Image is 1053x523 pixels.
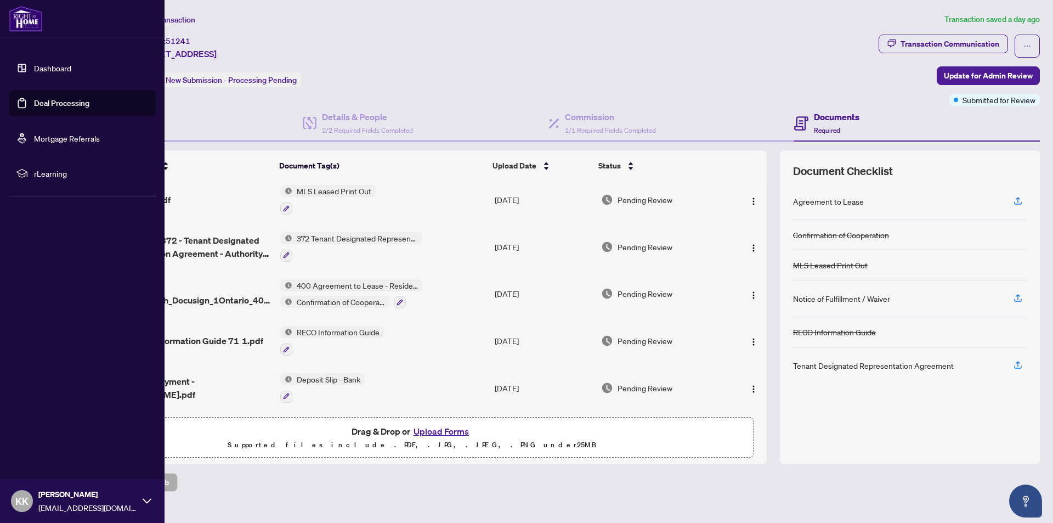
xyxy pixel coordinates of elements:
[280,373,365,403] button: Status IconDeposit Slip - Bank
[814,110,859,123] h4: Documents
[598,160,621,172] span: Status
[793,259,868,271] div: MLS Leased Print Out
[280,279,292,291] img: Status Icon
[490,364,597,412] td: [DATE]
[749,197,758,206] img: Logo
[136,47,217,60] span: [STREET_ADDRESS]
[9,5,43,32] img: logo
[490,223,597,271] td: [DATE]
[944,13,1040,26] article: Transaction saved a day ago
[292,296,389,308] span: Confirmation of Cooperation
[34,98,89,108] a: Deal Processing
[618,194,672,206] span: Pending Review
[322,126,413,134] span: 2/2 Required Fields Completed
[492,160,536,172] span: Upload Date
[745,332,762,350] button: Logo
[104,150,275,181] th: (5) File Name
[280,296,292,308] img: Status Icon
[292,185,376,197] span: MLS Leased Print Out
[565,126,656,134] span: 1/1 Required Fields Completed
[292,326,384,338] span: RECO Information Guide
[618,241,672,253] span: Pending Review
[745,285,762,302] button: Logo
[793,164,893,179] span: Document Checklist
[749,338,758,346] img: Logo
[71,418,753,458] span: Drag & Drop orUpload FormsSupported files include .PDF, .JPG, .JPEG, .PNG under25MB
[322,110,413,123] h4: Details & People
[166,75,297,85] span: New Submission - Processing Pending
[490,317,597,364] td: [DATE]
[793,229,889,241] div: Confirmation of Cooperation
[280,232,292,244] img: Status Icon
[1009,485,1042,518] button: Open asap
[275,150,489,181] th: Document Tag(s)
[963,94,1035,106] span: Submitted for Review
[352,424,472,438] span: Drag & Drop or
[38,502,137,514] span: [EMAIL_ADDRESS][DOMAIN_NAME]
[77,438,746,452] p: Supported files include .PDF, .JPG, .JPEG, .PNG under 25 MB
[490,176,597,223] td: [DATE]
[280,232,422,262] button: Status Icon372 Tenant Designated Representation Agreement - Authority for Lease or Purchase
[601,194,613,206] img: Document Status
[490,271,597,318] td: [DATE]
[879,35,1008,53] button: Transaction Communication
[108,334,263,347] span: Final RECO Information Guide 71 1.pdf
[280,326,292,338] img: Status Icon
[937,66,1040,85] button: Update for Admin Review
[793,195,864,207] div: Agreement to Lease
[601,241,613,253] img: Document Status
[745,379,762,397] button: Logo
[292,373,365,385] span: Deposit Slip - Bank
[601,335,613,347] img: Document Status
[108,280,271,307] span: Final Complete_with_Docusign_1Ontario_400_-_Agre 1.pdf
[34,133,100,143] a: Mortgage Referrals
[34,63,71,73] a: Dashboard
[749,291,758,300] img: Logo
[280,373,292,385] img: Status Icon
[136,72,301,87] div: Status:
[601,288,613,300] img: Document Status
[34,167,148,179] span: rLearning
[565,110,656,123] h4: Commission
[280,279,422,309] button: Status Icon400 Agreement to Lease - ResidentialStatus IconConfirmation of Cooperation
[280,326,384,356] button: Status IconRECO Information Guide
[292,279,422,291] span: 400 Agreement to Lease - Residential
[137,15,195,25] span: View Transaction
[166,36,190,46] span: 51241
[108,234,271,260] span: Final Ontario 372 - Tenant Designated Representation Agreement - Authority for Lease or Purchase ...
[749,244,758,252] img: Logo
[410,424,472,438] button: Upload Forms
[793,326,876,338] div: RECO Information Guide
[38,488,137,500] span: [PERSON_NAME]
[618,288,672,300] span: Pending Review
[901,35,999,53] div: Transaction Communication
[618,382,672,394] span: Pending Review
[749,385,758,393] img: Logo
[280,185,292,197] img: Status Icon
[745,191,762,209] button: Logo
[488,150,594,181] th: Upload Date
[793,293,890,305] div: Notice of Fulfillment / Waiver
[1023,42,1031,50] span: ellipsis
[944,67,1033,85] span: Update for Admin Review
[594,150,726,181] th: Status
[108,375,271,401] span: Proof of Bill Payment - [PERSON_NAME].pdf
[601,382,613,394] img: Document Status
[280,185,376,215] button: Status IconMLS Leased Print Out
[15,493,29,509] span: KK
[618,335,672,347] span: Pending Review
[814,126,840,134] span: Required
[745,238,762,256] button: Logo
[292,232,422,244] span: 372 Tenant Designated Representation Agreement - Authority for Lease or Purchase
[793,359,954,372] div: Tenant Designated Representation Agreement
